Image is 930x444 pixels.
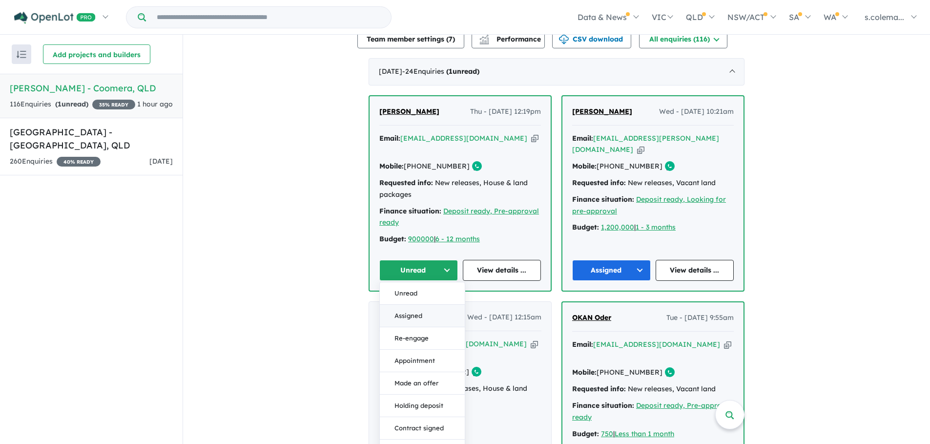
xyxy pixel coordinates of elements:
[402,67,479,76] span: - 24 Enquir ies
[10,156,101,168] div: 260 Enquir ies
[379,178,433,187] strong: Requested info:
[531,133,538,144] button: Copy
[379,177,541,201] div: New releases, House & land packages
[572,134,593,143] strong: Email:
[380,305,465,327] button: Assigned
[636,223,676,232] a: 1 - 3 months
[379,313,439,321] span: [PERSON_NAME]
[479,38,489,44] img: bar-chart.svg
[10,99,135,110] div: 116 Enquir ies
[379,107,439,116] span: [PERSON_NAME]
[369,58,744,85] div: [DATE]
[552,29,631,48] button: CSV download
[463,260,541,281] a: View details ...
[380,282,465,305] button: Unread
[379,134,400,143] strong: Email:
[400,134,527,143] a: [EMAIL_ADDRESS][DOMAIN_NAME]
[380,395,465,417] button: Holding deposit
[572,223,599,232] strong: Budget:
[379,233,541,245] div: |
[379,207,441,215] strong: Finance situation:
[637,145,644,155] button: Copy
[379,260,458,281] button: Unread
[379,312,439,323] a: [PERSON_NAME]
[601,429,613,438] a: 750
[666,312,734,324] span: Tue - [DATE] 9:55am
[865,12,904,22] span: s.colema...
[572,368,597,377] strong: Mobile:
[379,207,539,227] a: Deposit ready, Pre-approval ready
[379,106,439,118] a: [PERSON_NAME]
[435,234,480,243] a: 6 - 12 months
[572,222,734,233] div: |
[597,368,662,377] a: [PHONE_NUMBER]
[572,312,611,324] a: OKAN Oder
[481,35,541,43] span: Performance
[467,312,541,323] span: Wed - [DATE] 12:15am
[380,350,465,372] button: Appointment
[379,339,400,348] strong: Email:
[408,234,434,243] a: 900000
[149,157,173,166] span: [DATE]
[57,157,101,167] span: 40 % READY
[615,429,674,438] a: Less than 1 month
[572,313,611,322] span: OKAN Oder
[380,327,465,350] button: Re-engage
[379,162,404,170] strong: Mobile:
[380,417,465,440] button: Contract signed
[572,134,719,154] a: [EMAIL_ADDRESS][PERSON_NAME][DOMAIN_NAME]
[446,67,479,76] strong: ( unread)
[357,29,464,48] button: Team member settings (7)
[137,100,173,108] span: 1 hour ago
[17,51,26,58] img: sort.svg
[572,177,734,189] div: New releases, Vacant land
[724,339,731,350] button: Copy
[572,340,593,349] strong: Email:
[379,383,541,406] div: New releases, House & land packages
[14,12,96,24] img: Openlot PRO Logo White
[148,7,389,28] input: Try estate name, suburb, builder or developer
[572,384,626,393] strong: Requested info:
[43,44,150,64] button: Add projects and builders
[572,429,599,438] strong: Budget:
[572,383,734,395] div: New releases, Vacant land
[656,260,734,281] a: View details ...
[572,260,651,281] button: Assigned
[572,195,634,204] strong: Finance situation:
[379,234,406,243] strong: Budget:
[379,384,433,393] strong: Requested info:
[380,372,465,395] button: Made an offer
[559,35,569,44] img: download icon
[55,100,88,108] strong: ( unread)
[597,162,662,170] a: [PHONE_NUMBER]
[470,106,541,118] span: Thu - [DATE] 12:19pm
[572,401,732,422] a: Deposit ready, Pre-approval ready
[572,178,626,187] strong: Requested info:
[531,339,538,349] button: Copy
[601,223,634,232] a: 1,200,000
[58,100,62,108] span: 1
[92,100,135,109] span: 35 % READY
[10,126,173,152] h5: [GEOGRAPHIC_DATA] - [GEOGRAPHIC_DATA] , QLD
[572,195,726,215] a: Deposit ready, Looking for pre-approval
[404,162,470,170] a: [PHONE_NUMBER]
[593,340,720,349] a: [EMAIL_ADDRESS][DOMAIN_NAME]
[379,367,403,376] strong: Mobile:
[572,401,634,410] strong: Finance situation:
[449,67,453,76] span: 1
[659,106,734,118] span: Wed - [DATE] 10:21am
[10,82,173,95] h5: [PERSON_NAME] - Coomera , QLD
[639,29,727,48] button: All enquiries (116)
[572,106,632,118] a: [PERSON_NAME]
[572,107,632,116] span: [PERSON_NAME]
[572,428,734,440] div: |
